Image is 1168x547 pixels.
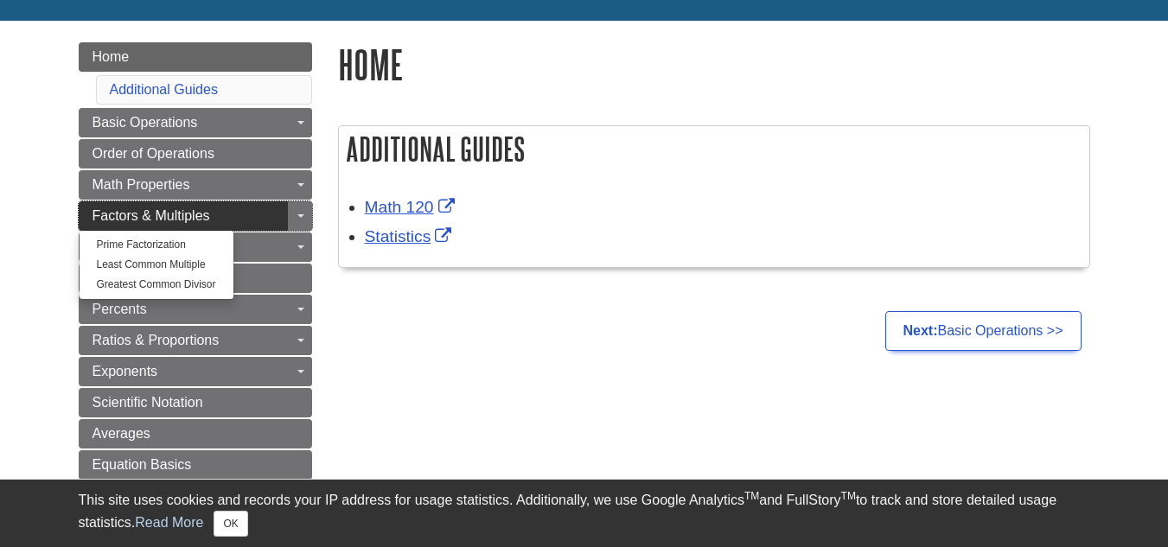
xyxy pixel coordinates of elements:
h2: Additional Guides [339,126,1089,172]
button: Close [214,511,247,537]
a: Least Common Multiple [80,255,233,275]
a: Link opens in new window [365,227,456,245]
a: Scientific Notation [79,388,312,417]
span: Math Properties [93,177,190,192]
sup: TM [841,490,856,502]
a: Order of Operations [79,139,312,169]
a: Exponents [79,357,312,386]
a: Ratios & Proportions [79,326,312,355]
span: Ratios & Proportions [93,333,220,347]
a: Prime Factorization [80,235,233,255]
a: Averages [79,419,312,448]
span: Basic Operations [93,115,198,130]
a: Link opens in new window [365,198,459,216]
a: Basic Operations [79,108,312,137]
div: This site uses cookies and records your IP address for usage statistics. Additionally, we use Goo... [79,490,1090,537]
a: Percents [79,295,312,324]
h1: Home [338,42,1090,86]
span: Percents [93,302,147,316]
a: Greatest Common Divisor [80,275,233,295]
a: Next:Basic Operations >> [885,311,1082,351]
a: Math Properties [79,170,312,200]
span: Factors & Multiples [93,208,210,223]
sup: TM [744,490,759,502]
a: Factors & Multiples [79,201,312,231]
strong: Next: [903,323,938,338]
span: Order of Operations [93,146,214,161]
span: Equation Basics [93,457,192,472]
a: Read More [135,515,203,530]
a: Equation Basics [79,450,312,480]
span: Scientific Notation [93,395,203,410]
span: Home [93,49,130,64]
a: Additional Guides [110,82,218,97]
span: Averages [93,426,150,441]
a: Home [79,42,312,72]
span: Exponents [93,364,158,378]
